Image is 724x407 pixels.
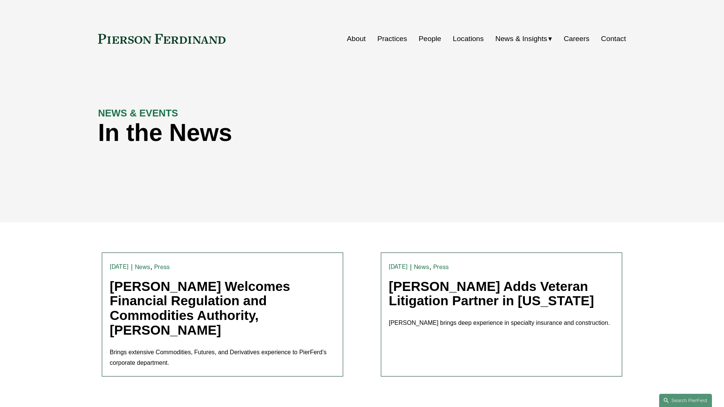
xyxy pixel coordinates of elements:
a: Careers [564,32,589,46]
a: Search this site [659,394,712,407]
a: About [347,32,366,46]
a: News [135,263,150,271]
a: folder dropdown [495,32,552,46]
a: Press [154,263,170,271]
a: [PERSON_NAME] Adds Veteran Litigation Partner in [US_STATE] [389,279,594,308]
a: Press [433,263,449,271]
a: Locations [453,32,484,46]
time: [DATE] [389,264,408,270]
span: , [150,263,152,271]
a: People [419,32,441,46]
strong: NEWS & EVENTS [98,108,178,118]
a: [PERSON_NAME] Welcomes Financial Regulation and Commodities Authority, [PERSON_NAME] [110,279,290,337]
a: News [414,263,429,271]
h1: In the News [98,119,494,147]
span: News & Insights [495,32,548,46]
a: Contact [601,32,626,46]
span: , [429,263,431,271]
time: [DATE] [110,264,129,270]
a: Practices [377,32,407,46]
p: [PERSON_NAME] brings deep experience in specialty insurance and construction. [389,318,614,329]
p: Brings extensive Commodities, Futures, and Derivatives experience to PierFerd’s corporate departm... [110,347,335,369]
